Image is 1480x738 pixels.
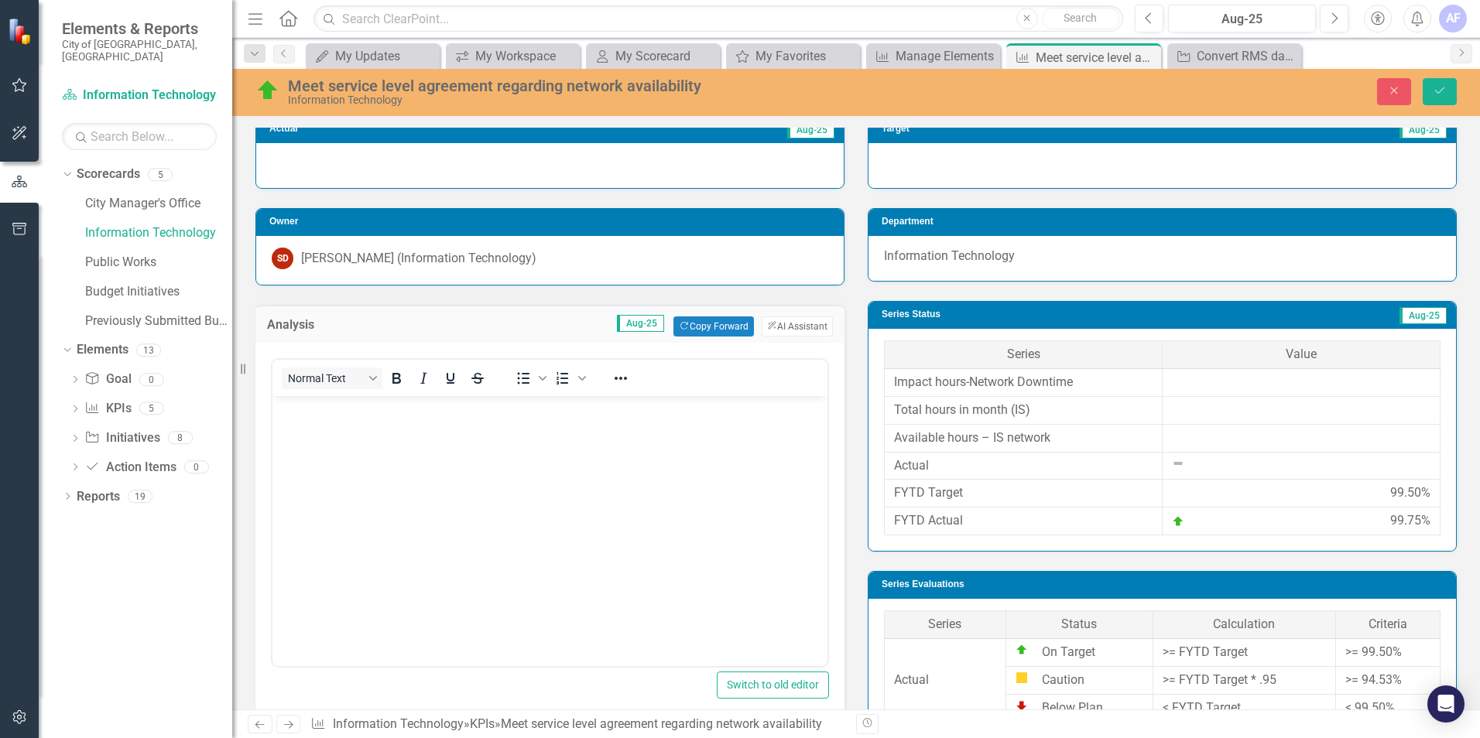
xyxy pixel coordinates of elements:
div: Aug-25 [1173,10,1310,29]
a: Elements [77,341,128,359]
a: Scorecards [77,166,140,183]
div: My Scorecard [615,46,716,66]
td: < 99.50% [1336,694,1441,722]
div: 0 [184,460,209,473]
span: Aug-25 [617,315,664,332]
th: Criteria [1336,611,1441,639]
img: Below Plan [1016,699,1028,712]
small: City of [GEOGRAPHIC_DATA], [GEOGRAPHIC_DATA] [62,38,217,63]
img: ClearPoint Strategy [8,17,35,44]
div: Information Technology [288,94,929,106]
td: FYTD Actual [885,507,1163,535]
th: Series [885,611,1006,639]
td: < FYTD Target [1153,694,1336,722]
div: SD [272,248,293,269]
div: Meet service level agreement regarding network availability [1036,48,1157,67]
a: Information Technology [85,224,232,242]
div: 0 [139,373,164,386]
a: Action Items [84,459,176,477]
img: On Target [255,78,280,103]
button: Copy Forward [673,316,753,337]
td: FYTD Target [885,480,1163,507]
a: My Scorecard [590,46,716,66]
div: My Workspace [475,46,576,66]
th: Calculation [1153,611,1336,639]
span: Normal Text [288,372,364,384]
h3: Target [882,124,1087,134]
span: Information Technology [884,248,1015,263]
input: Search ClearPoint... [313,5,1123,32]
div: Numbered list [550,367,588,389]
div: Open Intercom Messenger [1427,685,1465,723]
h3: Analysis [267,318,368,332]
img: Not Defined [1172,457,1184,470]
a: Reports [77,488,120,506]
td: Impact hours-Network Downtime [885,369,1163,397]
span: Aug-25 [787,121,834,138]
div: Manage Elements [896,46,996,66]
div: 5 [148,168,173,181]
h3: Department [882,217,1448,227]
div: Meet service level agreement regarding network availability [288,77,929,94]
span: Search [1064,12,1097,24]
td: Available hours – IS network [885,424,1163,452]
button: Strikethrough [464,367,491,389]
a: KPIs [84,400,131,418]
button: Aug-25 [1168,5,1316,32]
a: My Updates [310,46,436,66]
a: Budget Initiatives [85,283,232,301]
a: My Favorites [730,46,856,66]
th: Status [1006,611,1153,639]
td: >= FYTD Target * .95 [1153,666,1336,694]
a: Convert RMS data from AS400 to OS [1171,46,1297,66]
div: On Target [1016,644,1143,661]
div: 5 [139,402,164,415]
button: Bold [383,367,409,389]
button: Block Normal Text [282,367,382,389]
button: Underline [437,367,464,389]
td: Total hours in month (IS) [885,396,1163,424]
td: >= 94.53% [1336,666,1441,694]
td: Actual [885,639,1006,723]
button: AF [1439,5,1467,32]
span: Elements & Reports [62,19,217,38]
td: Actual [885,452,1163,480]
a: My Workspace [450,46,576,66]
div: » » [310,716,844,733]
a: Initiatives [84,429,159,447]
a: Manage Elements [870,46,996,66]
h3: Owner [269,217,836,227]
span: Aug-25 [1399,121,1447,138]
div: 8 [168,432,193,445]
button: Italic [410,367,437,389]
img: On Target [1172,515,1184,528]
div: My Favorites [755,46,856,66]
h3: Series Evaluations [882,579,1448,589]
iframe: Rich Text Area [272,396,827,666]
td: >= FYTD Target [1153,639,1336,667]
button: AI Assistant [762,316,833,337]
div: 19 [128,490,152,503]
button: Switch to old editor [717,671,829,699]
div: Below Plan [1016,699,1143,717]
span: Aug-25 [1399,307,1447,324]
div: 99.50% [1390,484,1430,502]
a: Previously Submitted Budget Initiatives [85,313,232,330]
div: My Updates [335,46,436,66]
img: On Target [1016,644,1028,656]
div: [PERSON_NAME] (Information Technology) [301,250,536,268]
h3: Series Status [882,309,1191,319]
button: Search [1042,8,1119,29]
h3: Actual [269,124,478,134]
a: Information Technology [62,87,217,104]
a: Information Technology [333,716,464,731]
div: Caution [1016,671,1143,689]
td: >= 99.50% [1336,639,1441,667]
th: Value [1163,341,1441,369]
a: KPIs [470,716,495,731]
a: City Manager's Office [85,195,232,213]
div: Meet service level agreement regarding network availability [501,716,822,731]
button: Reveal or hide additional toolbar items [608,367,634,389]
a: Goal [84,371,131,388]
